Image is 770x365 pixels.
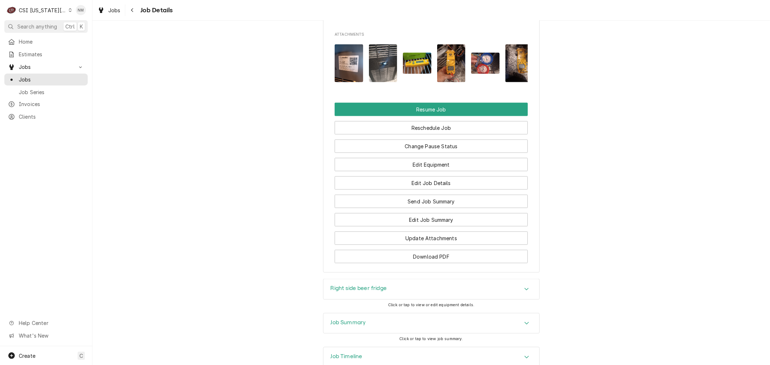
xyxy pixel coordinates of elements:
[335,32,528,88] div: Attachments
[323,313,539,334] div: Accordion Header
[6,5,17,15] div: C
[4,61,88,73] a: Go to Jobs
[335,195,528,208] button: Send Job Summary
[19,88,84,96] span: Job Series
[138,5,173,15] span: Job Details
[4,86,88,98] a: Job Series
[335,227,528,245] div: Button Group Row
[335,103,528,116] div: Button Group Row
[19,63,73,71] span: Jobs
[335,232,528,245] button: Update Attachments
[4,20,88,33] button: Search anythingCtrlK
[335,250,528,263] button: Download PDF
[335,140,528,153] button: Change Pause Status
[19,38,84,45] span: Home
[335,208,528,227] div: Button Group Row
[335,32,528,38] span: Attachments
[4,98,88,110] a: Invoices
[335,190,528,208] div: Button Group Row
[4,74,88,85] a: Jobs
[335,121,528,135] button: Reschedule Job
[19,6,66,14] div: CSI [US_STATE][GEOGRAPHIC_DATA]
[19,76,84,83] span: Jobs
[19,100,84,108] span: Invoices
[335,213,528,227] button: Edit Job Summary
[335,158,528,171] button: Edit Equipment
[4,111,88,123] a: Clients
[335,116,528,135] div: Button Group Row
[335,153,528,171] div: Button Group Row
[79,352,83,360] span: C
[76,5,86,15] div: Nancy Manuel's Avatar
[95,4,123,16] a: Jobs
[4,330,88,342] a: Go to What's New
[335,103,528,116] button: Resume Job
[331,353,362,360] h3: Job Timeline
[335,39,528,88] span: Attachments
[471,53,500,74] img: BwTkGvc2RvGt9SjR2Xne
[335,135,528,153] div: Button Group Row
[335,171,528,190] div: Button Group Row
[323,313,539,334] button: Accordion Details Expand Trigger
[335,245,528,263] div: Button Group Row
[4,36,88,48] a: Home
[6,5,17,15] div: CSI Kansas City's Avatar
[388,303,475,307] span: Click or tap to view or edit equipment details.
[331,319,366,326] h3: Job Summary
[437,44,466,82] img: Vj6vLguShSExd3p5mUXw
[17,23,57,30] span: Search anything
[331,285,387,292] h3: Right side beer fridge
[403,53,431,74] img: eCGSf04gSrSpidl4kV7L
[4,317,88,329] a: Go to Help Center
[108,6,121,14] span: Jobs
[19,113,84,120] span: Clients
[505,44,534,82] img: qFFIgVWmQGKI3bgml10X
[19,50,84,58] span: Estimates
[323,279,539,299] div: Accordion Header
[399,337,463,341] span: Click or tap to view job summary.
[127,4,138,16] button: Navigate back
[19,319,83,327] span: Help Center
[335,103,528,263] div: Button Group
[65,23,75,30] span: Ctrl
[4,48,88,60] a: Estimates
[19,332,83,339] span: What's New
[369,44,397,82] img: cqMGqKvNQ7ygaK655CN8
[76,5,86,15] div: NM
[19,353,35,359] span: Create
[323,313,540,334] div: Job Summary
[323,279,540,300] div: Right side beer fridge
[335,176,528,190] button: Edit Job Details
[80,23,83,30] span: K
[335,44,363,82] img: FXYYZmHS0iK4ThPzJM4a
[323,279,539,299] button: Accordion Details Expand Trigger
